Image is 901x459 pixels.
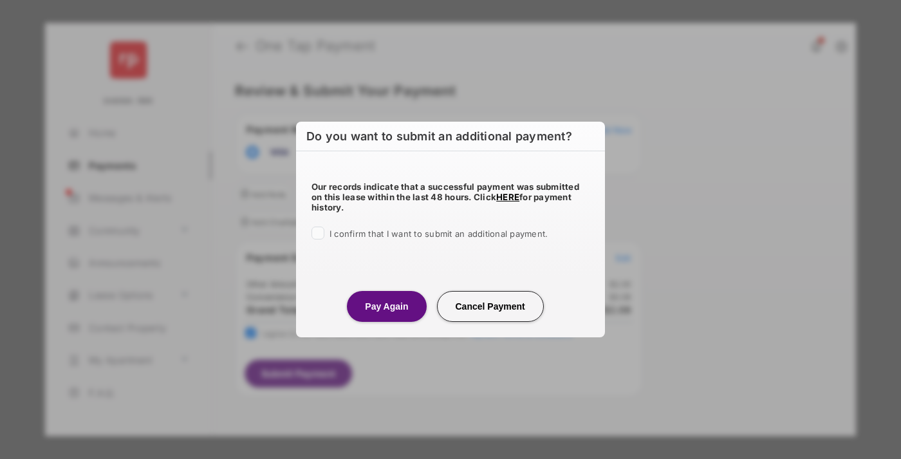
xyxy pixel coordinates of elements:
button: Pay Again [347,291,426,322]
a: HERE [496,192,519,202]
h5: Our records indicate that a successful payment was submitted on this lease within the last 48 hou... [311,182,590,212]
span: I confirm that I want to submit an additional payment. [330,229,548,239]
h6: Do you want to submit an additional payment? [296,122,605,151]
button: Cancel Payment [437,291,544,322]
